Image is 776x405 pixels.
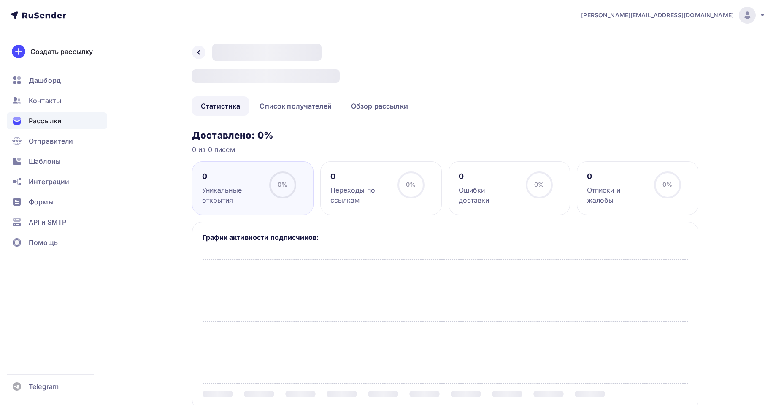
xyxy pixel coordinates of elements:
[29,217,66,227] span: API и SMTP
[29,156,61,166] span: Шаблоны
[251,96,341,116] a: Список получателей
[534,181,544,188] span: 0%
[29,95,61,106] span: Контакты
[7,112,107,129] a: Рассылки
[587,185,646,205] div: Отписки и жалобы
[29,116,62,126] span: Рассылки
[330,185,390,205] div: Переходы по ссылкам
[278,181,287,188] span: 0%
[7,72,107,89] a: Дашборд
[192,129,698,141] h3: Доставлено: 0%
[581,7,766,24] a: [PERSON_NAME][EMAIL_ADDRESS][DOMAIN_NAME]
[203,232,688,242] h5: График активности подписчиков:
[29,136,73,146] span: Отправители
[192,144,698,155] div: 0 из 0 писем
[29,75,61,85] span: Дашборд
[459,171,518,182] div: 0
[406,181,416,188] span: 0%
[29,177,69,187] span: Интеграции
[459,185,518,205] div: Ошибки доставки
[7,133,107,149] a: Отправители
[202,185,262,205] div: Уникальные открытия
[30,46,93,57] div: Создать рассылку
[29,197,54,207] span: Формы
[192,96,249,116] a: Статистика
[29,237,58,247] span: Помощь
[7,193,107,210] a: Формы
[29,381,59,391] span: Telegram
[342,96,417,116] a: Обзор рассылки
[7,153,107,170] a: Шаблоны
[202,171,262,182] div: 0
[581,11,734,19] span: [PERSON_NAME][EMAIL_ADDRESS][DOMAIN_NAME]
[330,171,390,182] div: 0
[662,181,672,188] span: 0%
[587,171,646,182] div: 0
[7,92,107,109] a: Контакты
